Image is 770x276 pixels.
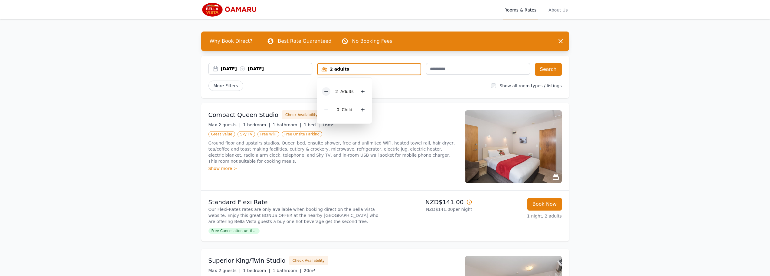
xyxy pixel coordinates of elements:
span: Max 2 guests | [208,268,241,273]
img: Bella Vista Oamaru [201,2,260,17]
button: Check Availability [289,256,328,265]
span: 1 bedroom | [243,268,270,273]
span: 2 [335,89,338,94]
span: 1 bathroom | [273,122,301,127]
p: NZD$141.00 per night [388,206,472,212]
button: Search [535,63,562,76]
p: NZD$141.00 [388,198,472,206]
p: Our Flexi-Rates rates are only available when booking direct on the Bella Vista website. Enjoy th... [208,206,383,224]
span: Why Book Direct? [205,35,257,47]
p: Standard Flexi Rate [208,198,383,206]
div: 2 adults [318,66,421,72]
p: 1 night, 2 adults [477,213,562,219]
span: Sky TV [238,131,255,137]
span: 0 [336,107,339,112]
span: Free Cancellation until ... [208,228,260,234]
span: Child [342,107,352,112]
p: No Booking Fees [352,38,392,45]
span: Free Onsite Parking [282,131,322,137]
label: Show all room types / listings [500,83,562,88]
h3: Compact Queen Studio [208,111,279,119]
span: Free WiFi [257,131,279,137]
h3: Superior King/Twin Studio [208,256,286,265]
p: Ground floor and upstairs studios, Queen bed, ensuite shower, free and unlimited WiFi, heated tow... [208,140,458,164]
button: Check Availability [282,110,321,119]
p: Best Rate Guaranteed [278,38,331,45]
span: 16m² [322,122,333,127]
div: [DATE] [DATE] [221,66,312,72]
span: 1 bedroom | [243,122,270,127]
span: Adult s [340,89,354,94]
span: 20m² [304,268,315,273]
span: 1 bed | [304,122,320,127]
span: 1 bathroom | [273,268,301,273]
span: Max 2 guests | [208,122,241,127]
button: Book Now [527,198,562,211]
span: More Filters [208,81,243,91]
div: Show more > [208,165,458,171]
span: Great Value [208,131,235,137]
